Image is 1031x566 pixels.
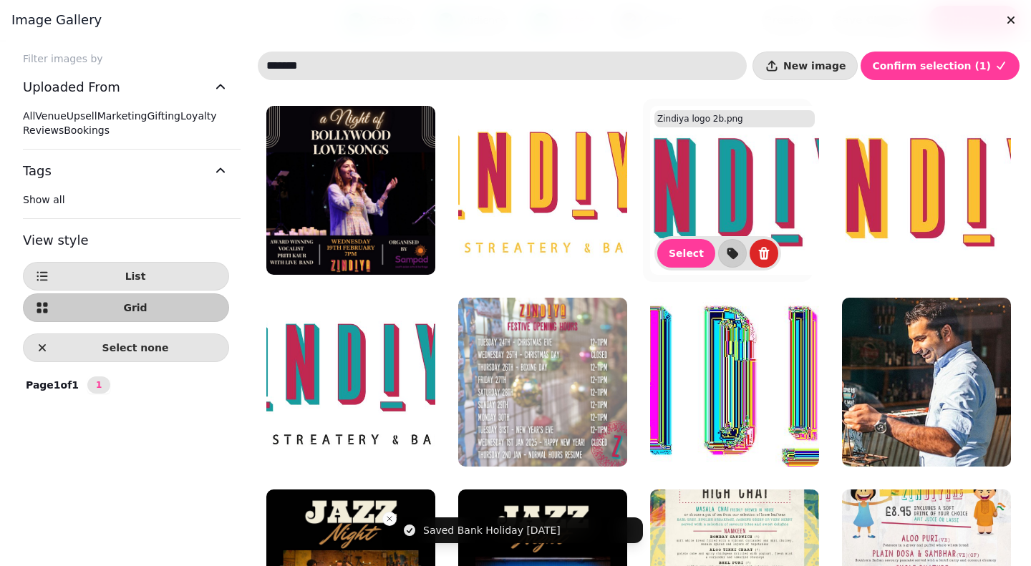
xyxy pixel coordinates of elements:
img: Zindiya logo 2b.png [650,106,819,275]
button: Grid [23,293,229,322]
span: Select none [54,343,217,353]
button: Select [657,239,715,268]
span: New image [783,61,846,71]
button: delete [750,239,778,268]
button: Tags [23,150,229,192]
span: Gifting [147,110,180,122]
label: Filter images by [11,52,241,66]
img: Zindiya logo 1b.png [842,106,1011,275]
img: Zindiya_Logo_1000px_wide_200x@2x.png [650,298,819,467]
span: Bookings [64,125,110,136]
button: Select none [23,333,229,362]
span: Loyalty [180,110,217,122]
button: 1 [87,376,110,394]
span: Confirm selection ( 1 ) [872,61,991,71]
img: Zindiya Christmas Hours 2024.png [458,298,627,467]
p: Zindiya logo 2b.png [657,113,743,125]
h3: View style [23,230,229,250]
p: Page 1 of 1 [20,378,84,392]
button: New image [752,52,858,80]
span: Select [669,248,704,258]
img: Zindiya logo 2.png [266,298,435,467]
nav: Pagination [87,376,110,394]
span: Grid [54,303,217,313]
div: Uploaded From [23,109,229,149]
img: Zindiya logo 1.png [458,106,627,275]
span: List [54,271,217,281]
h3: Image gallery [11,11,1020,29]
img: Ajay and Shivani Zindiya window.jpg [842,298,1011,467]
span: Marketing [97,110,147,122]
img: Jazz Night - Zindiya - September 2024 (3).png [266,106,435,275]
button: Uploaded From [23,66,229,109]
span: 1 [93,381,105,389]
button: Confirm selection (1) [861,52,1020,80]
span: Venue [35,110,66,122]
span: Show all [23,194,65,205]
span: All [23,110,35,122]
span: Reviews [23,125,64,136]
span: Upsell [67,110,97,122]
button: List [23,262,229,291]
div: Tags [23,192,229,218]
